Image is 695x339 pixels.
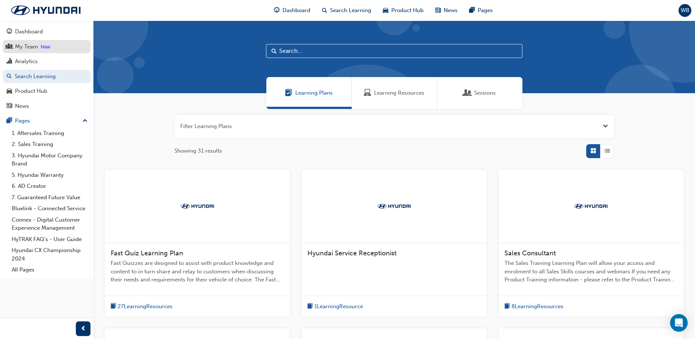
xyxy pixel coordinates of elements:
[330,6,371,15] span: Search Learning
[268,3,316,18] a: guage-iconDashboard
[3,70,90,83] a: Search Learning
[504,302,510,311] span: book-icon
[9,214,90,234] a: Connex - Digital Customer Experience Management
[374,89,424,97] span: Learning Resources
[9,264,90,276] a: All Pages
[266,77,352,109] a: Learning PlansLearning Plans
[111,302,173,311] button: book-icon27LearningResources
[7,29,12,35] span: guage-icon
[374,203,414,210] img: Trak
[9,139,90,150] a: 2. Sales Training
[474,89,496,97] span: Sessions
[111,302,116,311] span: book-icon
[504,249,556,257] span: Sales Consultant
[681,6,690,15] span: WB
[15,28,43,36] div: Dashboard
[437,77,522,109] a: SessionsSessions
[3,99,90,113] a: News
[314,302,363,311] span: 1 Learning Resource
[605,147,610,155] span: List
[82,116,88,126] span: up-icon
[469,6,475,15] span: pages-icon
[435,6,441,15] span: news-icon
[15,102,29,110] div: News
[7,103,12,110] span: news-icon
[271,47,277,55] span: Search
[295,89,333,97] span: Learning Plans
[571,203,611,210] img: Trak
[670,314,688,332] div: Open Intercom Messenger
[9,203,90,214] a: Bluelink - Connected Service
[105,170,290,317] a: TrakFast Quiz Learning PlanFast Quizzes are designed to assist with product knowledge and content...
[15,57,38,66] div: Analytics
[282,6,310,15] span: Dashboard
[7,44,12,50] span: people-icon
[591,147,596,155] span: Grid
[3,23,90,114] button: DashboardMy TeamAnalyticsSearch LearningProduct HubNews
[383,6,388,15] span: car-icon
[3,114,90,128] button: Pages
[111,249,183,257] span: Fast Quiz Learning Plan
[464,89,471,97] span: Sessions
[364,89,371,97] span: Learning Resources
[15,87,47,95] div: Product Hub
[15,43,38,51] div: My Team
[81,324,86,333] span: prev-icon
[9,192,90,203] a: 7. Guaranteed Future Value
[316,3,377,18] a: search-iconSearch Learning
[9,245,90,264] a: Hyundai CX Championship 2024
[444,6,458,15] span: News
[463,3,499,18] a: pages-iconPages
[511,302,563,311] span: 8 Learning Resources
[177,203,218,210] img: Trak
[285,89,292,97] span: Learning Plans
[3,25,90,39] a: Dashboard
[478,6,493,15] span: Pages
[39,43,52,51] div: Tooltip anchor
[307,249,396,257] span: Hyundai Service Receptionist
[603,122,608,131] button: Open the filter
[7,73,12,80] span: search-icon
[9,234,90,245] a: HyTRAK FAQ's - User Guide
[499,170,684,317] a: TrakSales ConsultantThe Sales Training Learning Plan will allow your access and enrolment to all ...
[391,6,424,15] span: Product Hub
[7,58,12,65] span: chart-icon
[504,259,678,284] span: The Sales Training Learning Plan will allow your access and enrolment to all Sales Skills courses...
[3,55,90,68] a: Analytics
[322,6,327,15] span: search-icon
[7,118,12,124] span: pages-icon
[504,302,563,311] button: book-icon8LearningResources
[111,259,284,284] span: Fast Quizzes are designed to assist with product knowledge and content to in turn share and relay...
[352,77,437,109] a: Learning ResourcesLearning Resources
[4,3,88,18] img: Trak
[377,3,429,18] a: car-iconProduct Hub
[302,170,487,317] a: TrakHyundai Service Receptionistbook-icon1LearningResource
[9,181,90,192] a: 6. AD Creator
[9,169,90,181] a: 5. Hyundai Warranty
[15,117,30,125] div: Pages
[7,88,12,95] span: car-icon
[118,302,173,311] span: 27 Learning Resources
[174,147,222,155] span: Showing 31 results
[679,4,691,17] button: WB
[274,6,280,15] span: guage-icon
[429,3,463,18] a: news-iconNews
[3,40,90,54] a: My Team
[3,84,90,98] a: Product Hub
[9,150,90,169] a: 3. Hyundai Motor Company Brand
[266,44,522,58] input: Search...
[307,302,363,311] button: book-icon1LearningResource
[9,128,90,139] a: 1. Aftersales Training
[307,302,313,311] span: book-icon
